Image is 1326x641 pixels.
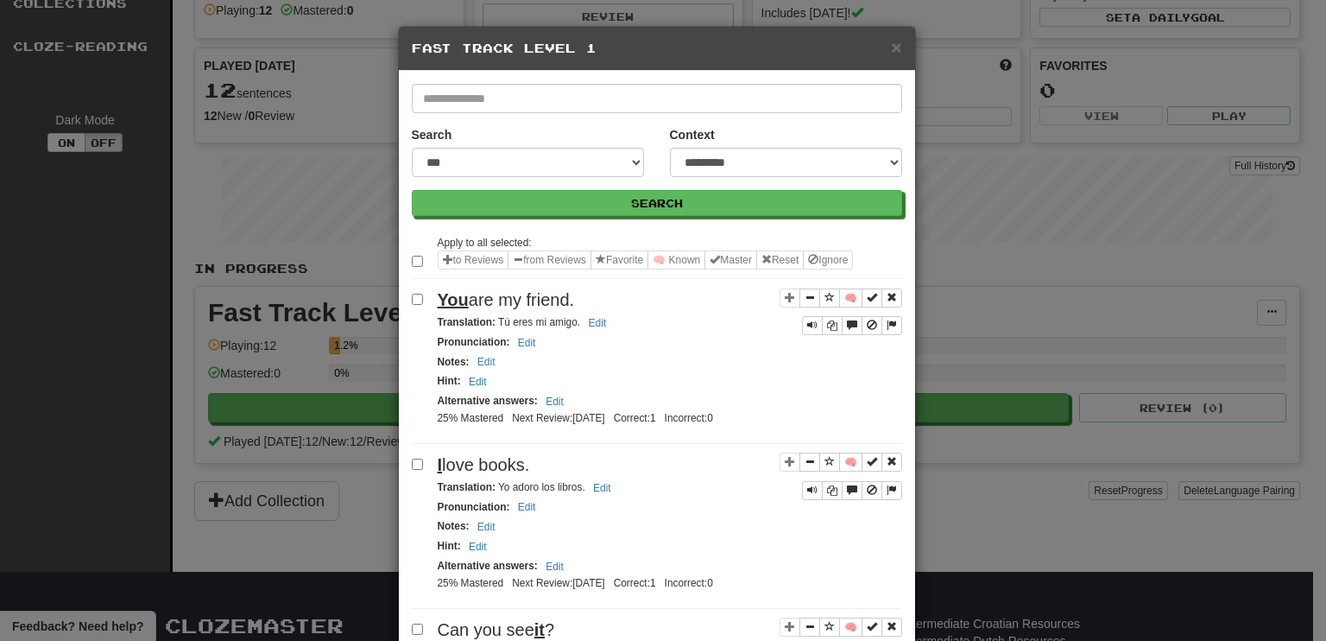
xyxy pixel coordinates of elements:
strong: Translation : [438,316,496,328]
small: Yo adoro los libros. [438,481,616,493]
button: 🧠 Known [647,251,705,270]
button: Close [891,38,901,56]
button: 🧠 [839,289,862,308]
li: 25% Mastered [433,576,508,591]
button: 🧠 [839,618,862,637]
button: 🧠 [839,453,862,472]
button: Search [412,190,902,216]
span: Can you see ? [438,620,555,639]
div: Sentence controls [780,453,902,500]
u: it [534,620,545,639]
button: Edit [464,372,492,391]
button: Master [704,251,757,270]
u: You [438,290,469,309]
button: Edit [583,314,611,333]
small: Tú eres mi amigo. [438,316,612,328]
strong: Hint : [438,540,461,552]
div: Sentence controls [780,288,902,335]
label: Context [670,126,715,143]
li: Next Review: [DATE] [508,411,609,426]
button: Edit [464,537,492,556]
strong: Pronunciation : [438,501,510,513]
strong: Notes : [438,356,470,368]
button: Ignore [803,251,853,270]
button: Favorite [590,251,648,270]
li: Incorrect: 0 [660,411,717,426]
li: Incorrect: 0 [660,576,717,591]
button: to Reviews [438,251,509,270]
strong: Notes : [438,520,470,532]
strong: Alternative answers : [438,395,538,407]
label: Search [412,126,452,143]
button: Edit [540,557,569,576]
button: Edit [472,517,501,536]
li: Correct: 1 [609,576,660,591]
strong: Pronunciation : [438,336,510,348]
span: love books. [438,455,530,474]
div: Sentence options [438,251,854,270]
button: Edit [588,479,616,498]
button: Edit [472,352,501,371]
small: Apply to all selected: [438,237,532,249]
button: from Reviews [508,251,591,270]
li: Correct: 1 [609,411,660,426]
div: Sentence controls [802,316,902,335]
button: Reset [756,251,804,270]
li: 25% Mastered [433,411,508,426]
u: I [438,455,443,474]
button: Edit [513,333,541,352]
button: Edit [513,498,541,517]
button: Edit [540,392,569,411]
strong: Translation : [438,481,496,493]
span: × [891,37,901,57]
strong: Hint : [438,375,461,387]
strong: Alternative answers : [438,560,538,572]
div: Sentence controls [802,481,902,500]
h5: Fast Track Level 1 [412,40,902,57]
li: Next Review: [DATE] [508,576,609,591]
span: are my friend. [438,290,575,309]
